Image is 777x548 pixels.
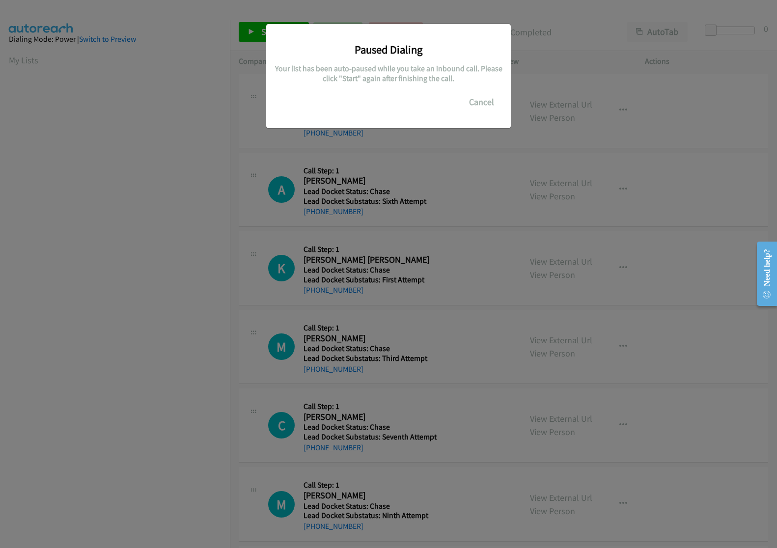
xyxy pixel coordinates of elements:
h5: Your list has been auto-paused while you take an inbound call. Please click "Start" again after f... [274,64,503,83]
iframe: Resource Center [749,235,777,313]
h3: Paused Dialing [274,43,503,56]
button: Cancel [460,92,503,112]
